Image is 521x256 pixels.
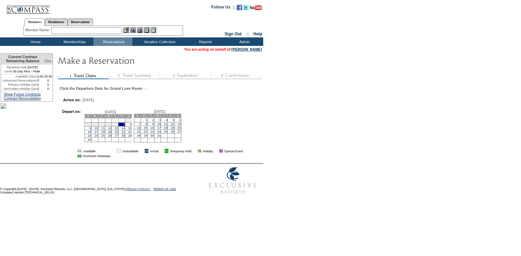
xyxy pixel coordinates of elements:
a: 30 [88,138,91,141]
a: Members [24,18,45,26]
span: Renewal Date: [7,65,28,69]
td: Temporary Hold [170,149,192,153]
td: Vacation Collection [132,37,185,46]
a: 28 [137,134,140,137]
a: 13 [115,126,118,130]
td: 01 [145,149,148,153]
a: Show Future Contracts [4,92,41,96]
td: 0 [43,83,53,87]
span: :: [246,32,249,36]
td: T [161,114,168,117]
span: [DATE] [105,110,116,114]
td: 5 [105,122,112,126]
a: 27 [115,134,118,137]
img: Make Reservation [58,53,194,67]
img: b_calculator.gif [150,27,156,33]
div: Click the Departure Date for Grand Luxe Room - , [59,86,179,90]
td: Reports [185,37,224,46]
td: Admin [224,37,263,46]
img: i.gif [160,149,163,153]
a: 18 [101,130,105,134]
td: 1 [125,118,132,122]
span: [DATE] [83,98,94,102]
td: 6 [112,122,119,126]
a: 8 [130,123,132,126]
a: 4 [166,118,167,122]
a: 16 [88,130,91,134]
a: 25 [101,134,105,137]
td: W [154,114,161,117]
td: 2 [85,122,91,126]
td: M [141,114,147,117]
td: Arrival [150,149,159,153]
img: Exclusive Resorts [202,164,263,198]
a: 13 [178,122,181,126]
td: 01 [198,149,201,153]
td: [DATE] [1,65,43,69]
a: 27 [178,130,181,133]
td: 0 [37,83,43,87]
a: 6 [179,118,181,122]
td: F [119,114,125,118]
td: Secondary Holiday Opt: [1,87,37,91]
img: step2_state1.gif [109,72,160,79]
span: You are acting on behalf of: [184,47,262,51]
td: Home [15,37,54,46]
img: i.gif [140,149,143,153]
a: 22 [144,130,147,133]
span: Disc. [44,59,53,63]
img: Impersonate [137,27,143,33]
a: 19 [171,126,174,130]
a: 29 [144,134,147,137]
a: PRIVACY POLICY [125,187,150,191]
img: Become our fan on Facebook [237,5,242,10]
td: 0 [37,87,43,91]
a: Residences [45,18,68,25]
td: 01 [116,149,121,153]
img: Shot-24-074.jpg [1,103,6,109]
td: Exclusive Getaways [83,154,111,158]
td: Primary Holiday Opt: [1,83,37,87]
td: Available [83,149,111,153]
td: 0 [37,79,43,83]
a: [PERSON_NAME] [232,47,262,51]
a: 16 [150,126,154,130]
a: 24 [157,130,161,133]
img: step4_state1.gif [211,72,262,79]
td: 0 [43,87,53,91]
a: 25 [164,130,167,133]
td: 0 [43,79,53,83]
a: 23 [88,134,91,137]
a: 12 [171,122,174,126]
a: 15 [128,126,132,130]
td: M [91,114,98,118]
a: Help [253,32,262,36]
td: Unavailable [123,149,139,153]
a: Follow us on Twitter [243,7,249,11]
td: 01 [219,149,223,153]
td: 3 [91,122,98,126]
a: Reservations [68,18,93,25]
td: S [125,114,132,118]
a: TERMS OF USE [153,187,176,191]
img: Reservations [144,27,149,33]
a: 3 [159,118,161,122]
a: 28 [122,134,125,137]
td: T [147,114,154,117]
a: 24 [94,134,98,137]
td: W [105,114,112,118]
a: 14 [137,126,140,130]
a: 20 [115,130,118,134]
a: 1 [145,118,147,122]
td: Arrive on: [62,98,81,102]
a: Contract Reconciliation [4,96,41,100]
td: T [98,114,105,118]
td: Memberships [54,37,93,46]
img: Subscribe to our YouTube Channel [250,5,262,10]
td: Current Contract Remaining Balance [1,54,43,65]
a: 23 [150,130,154,133]
a: 22 [128,130,132,134]
td: 20.00 [43,74,53,79]
a: 21 [122,130,125,134]
a: 10 [94,126,98,130]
